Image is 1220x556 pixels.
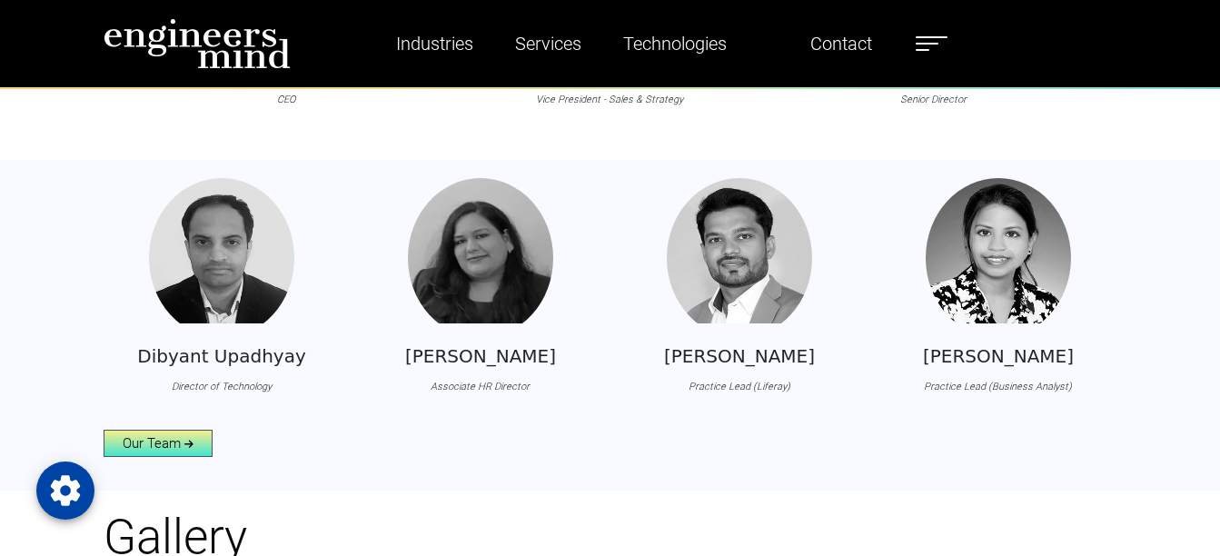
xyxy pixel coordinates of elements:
[104,430,213,457] a: Our Team
[405,345,556,367] h5: [PERSON_NAME]
[803,23,879,65] a: Contact
[389,23,481,65] a: Industries
[277,94,295,105] i: CEO
[104,18,291,69] img: logo
[536,94,683,105] i: Vice President - Sales & Strategy
[137,345,306,367] h5: Dibyant Upadhyay
[923,345,1074,367] h5: [PERSON_NAME]
[616,23,734,65] a: Technologies
[172,381,272,392] i: Director of Technology
[664,345,815,367] h5: [PERSON_NAME]
[689,381,790,392] i: Practice Lead (Liferay)
[924,381,1072,392] i: Practice Lead (Business Analyst)
[900,94,967,105] i: Senior Director
[431,381,530,392] i: Associate HR Director
[508,23,589,65] a: Services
